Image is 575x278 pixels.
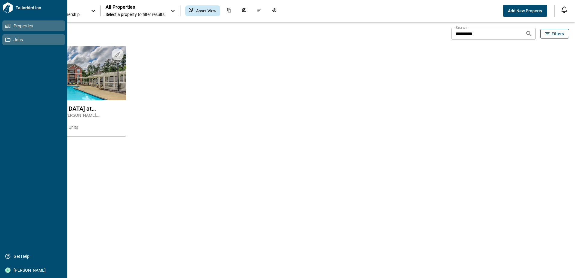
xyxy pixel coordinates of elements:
[22,46,126,100] img: property-asset
[523,28,535,40] button: Search properties
[559,5,569,14] button: Open notification feed
[11,267,59,273] span: [PERSON_NAME]
[106,4,165,10] span: All Properties
[2,34,65,45] a: Jobs
[456,25,467,30] label: Search
[503,5,547,17] button: Add New Property
[11,37,59,43] span: Jobs
[11,253,59,259] span: Get Help
[13,5,65,11] span: Tailorbird Inc
[27,105,121,112] span: [GEOGRAPHIC_DATA] at [GEOGRAPHIC_DATA]
[540,29,569,39] button: Filters
[508,8,542,14] span: Add New Property
[185,5,220,16] div: Asset View
[196,8,217,14] span: Asset View
[11,23,59,29] span: Properties
[268,5,280,16] div: Job History
[253,5,265,16] div: Issues & Info
[2,20,65,31] a: Properties
[552,31,564,37] span: Filters
[22,31,449,37] span: 67 Properties
[223,5,235,16] div: Documents
[106,11,165,17] span: Select a property to filter results
[27,112,121,118] span: [STREET_ADDRESS][PERSON_NAME] , [GEOGRAPHIC_DATA] , NC
[27,118,121,124] span: Brookfield
[27,124,121,130] span: 5 Active Projects | 411 Units
[238,5,250,16] div: Photos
